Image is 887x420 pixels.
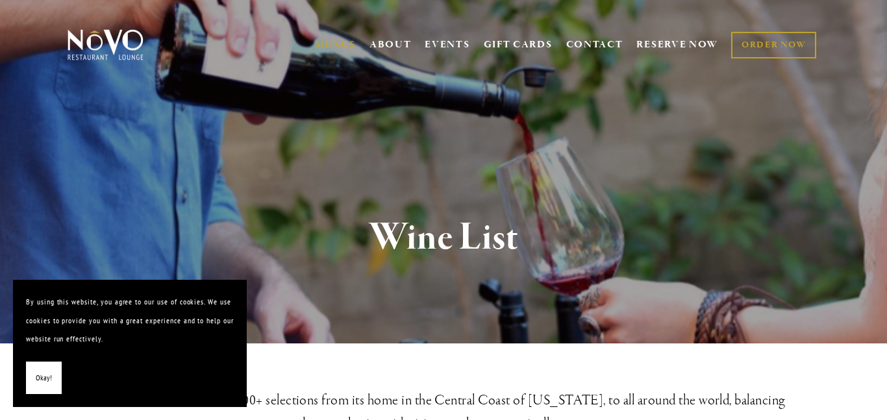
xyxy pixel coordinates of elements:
[36,369,52,388] span: Okay!
[13,280,247,407] section: Cookie banner
[315,38,356,51] a: MENUS
[566,32,623,57] a: CONTACT
[26,362,62,395] button: Okay!
[65,29,146,61] img: Novo Restaurant &amp; Lounge
[369,38,412,51] a: ABOUT
[26,293,234,349] p: By using this website, you agree to our use of cookies. We use cookies to provide you with a grea...
[731,32,816,58] a: ORDER NOW
[88,217,799,259] h1: Wine List
[484,32,553,57] a: GIFT CARDS
[425,38,469,51] a: EVENTS
[636,32,718,57] a: RESERVE NOW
